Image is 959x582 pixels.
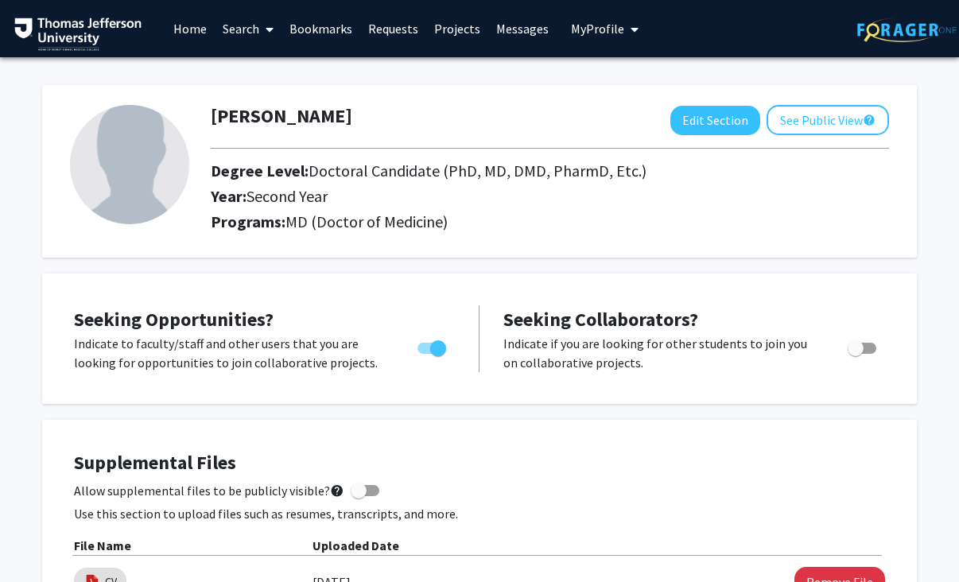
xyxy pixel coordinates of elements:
[74,452,885,475] h4: Supplemental Files
[70,105,189,224] img: Profile Picture
[211,105,352,128] h1: [PERSON_NAME]
[74,537,131,553] b: File Name
[211,161,787,180] h2: Degree Level:
[309,161,646,180] span: Doctoral Candidate (PhD, MD, DMD, PharmD, Etc.)
[767,105,889,135] button: See Public View
[863,111,876,130] mat-icon: help
[165,1,215,56] a: Home
[488,1,557,56] a: Messages
[330,481,344,500] mat-icon: help
[426,1,488,56] a: Projects
[503,334,817,372] p: Indicate if you are looking for other students to join you on collaborative projects.
[503,307,698,332] span: Seeking Collaborators?
[571,21,624,37] span: My Profile
[14,17,142,51] img: Thomas Jefferson University Logo
[857,17,957,42] img: ForagerOne Logo
[74,334,387,372] p: Indicate to faculty/staff and other users that you are looking for opportunities to join collabor...
[313,537,399,553] b: Uploaded Date
[360,1,426,56] a: Requests
[12,510,68,570] iframe: Chat
[211,187,787,206] h2: Year:
[211,212,889,231] h2: Programs:
[670,106,760,135] button: Edit Section
[411,334,455,358] div: Toggle
[247,186,328,206] span: Second Year
[74,481,344,500] span: Allow supplemental files to be publicly visible?
[74,504,885,523] p: Use this section to upload files such as resumes, transcripts, and more.
[285,211,448,231] span: MD (Doctor of Medicine)
[74,307,274,332] span: Seeking Opportunities?
[841,334,885,358] div: Toggle
[215,1,281,56] a: Search
[281,1,360,56] a: Bookmarks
